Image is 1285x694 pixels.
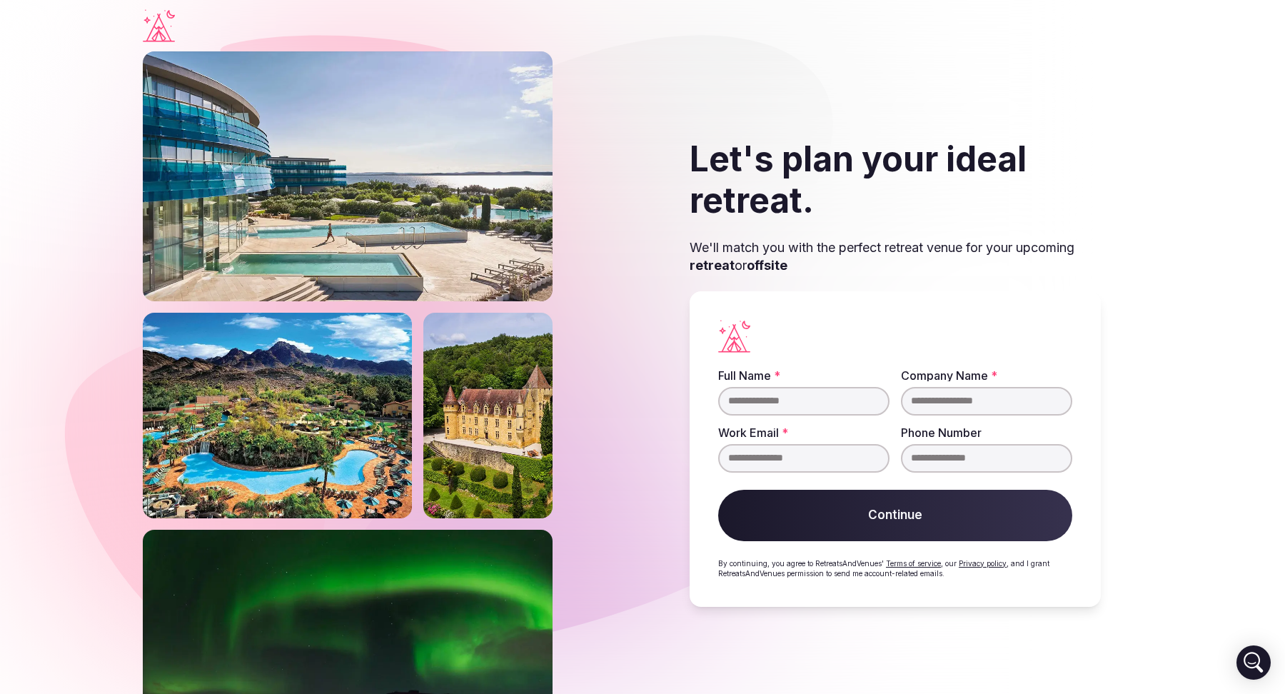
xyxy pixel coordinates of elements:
[690,258,735,273] strong: retreat
[718,558,1072,578] p: By continuing, you agree to RetreatsAndVenues' , our , and I grant RetreatsAndVenues permission t...
[901,370,1072,381] label: Company Name
[886,559,941,568] a: Terms of service
[718,490,1072,541] button: Continue
[143,9,175,42] a: Visit the homepage
[718,370,890,381] label: Full Name
[718,427,890,438] label: Work Email
[959,559,1007,568] a: Privacy policy
[1236,645,1271,680] div: Open Intercom Messenger
[423,313,553,518] img: Castle on a slope
[143,313,412,518] img: Phoenix river ranch resort
[690,238,1101,274] p: We'll match you with the perfect retreat venue for your upcoming or
[143,51,553,301] img: Falkensteiner outdoor resort with pools
[901,427,1072,438] label: Phone Number
[747,258,787,273] strong: offsite
[690,139,1101,221] h2: Let's plan your ideal retreat.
